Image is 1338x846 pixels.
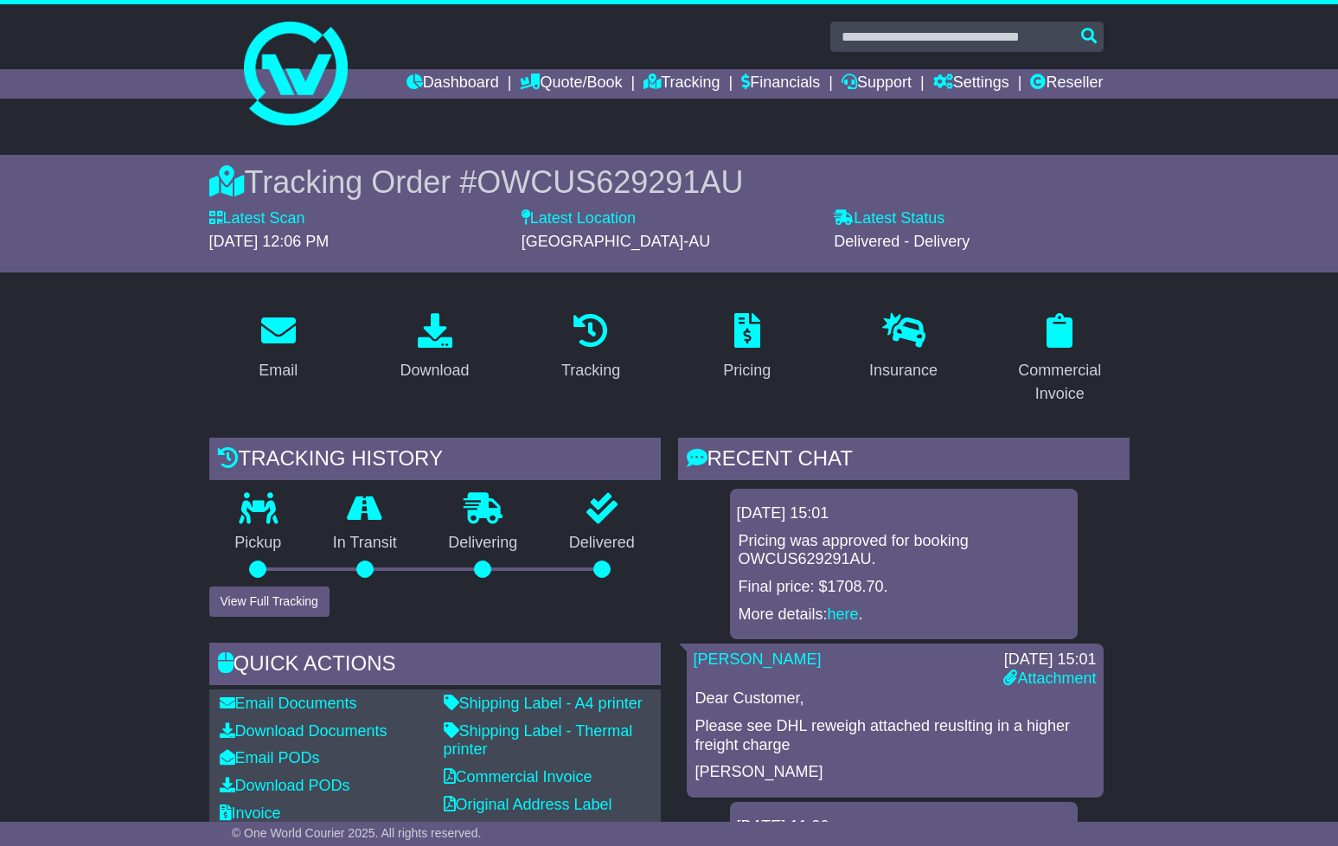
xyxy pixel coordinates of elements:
span: OWCUS629291AU [477,164,743,200]
a: Insurance [858,307,949,388]
a: Commercial Invoice [444,768,592,785]
label: Latest Scan [209,209,305,228]
a: Financials [741,69,820,99]
a: Commercial Invoice [990,307,1130,412]
a: Download PODs [220,777,350,794]
span: Delivered - Delivery [834,233,970,250]
a: Original Address Label [444,796,612,813]
div: Insurance [869,359,938,382]
a: here [828,606,859,623]
a: Email [247,307,309,388]
a: Attachment [1003,670,1096,687]
a: Quote/Book [520,69,622,99]
a: Shipping Label - A4 printer [444,695,643,712]
a: Email Documents [220,695,357,712]
div: Quick Actions [209,643,661,689]
div: [DATE] 11:36 [737,817,1071,836]
div: Tracking Order # [209,163,1130,201]
a: Tracking [643,69,720,99]
a: Dashboard [407,69,499,99]
a: Email PODs [220,749,320,766]
a: Shipping Label - Thermal printer [444,722,633,759]
a: Support [842,69,912,99]
span: [GEOGRAPHIC_DATA]-AU [522,233,710,250]
p: In Transit [307,534,423,553]
a: Tracking [550,307,631,388]
a: Invoice [220,804,281,822]
p: Delivering [423,534,544,553]
div: Commercial Invoice [1002,359,1118,406]
p: Dear Customer, [695,689,1095,708]
div: RECENT CHAT [678,438,1130,484]
p: Delivered [543,534,661,553]
a: Download [388,307,480,388]
a: Pricing [712,307,782,388]
p: Pickup [209,534,308,553]
a: [PERSON_NAME] [694,651,822,668]
a: Reseller [1030,69,1103,99]
span: [DATE] 12:06 PM [209,233,330,250]
p: Final price: $1708.70. [739,578,1069,597]
div: Pricing [723,359,771,382]
p: Pricing was approved for booking OWCUS629291AU. [739,532,1069,569]
div: Download [400,359,469,382]
div: Email [259,359,298,382]
span: © One World Courier 2025. All rights reserved. [232,826,482,840]
div: Tracking history [209,438,661,484]
div: [DATE] 15:01 [1003,651,1096,670]
label: Latest Status [834,209,944,228]
p: More details: . [739,606,1069,625]
p: [PERSON_NAME] [695,763,1095,782]
button: View Full Tracking [209,586,330,617]
p: Please see DHL reweigh attached reuslting in a higher freight charge [695,717,1095,754]
a: Download Documents [220,722,387,740]
label: Latest Location [522,209,636,228]
a: Settings [933,69,1009,99]
div: Tracking [561,359,620,382]
div: [DATE] 15:01 [737,504,1071,523]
